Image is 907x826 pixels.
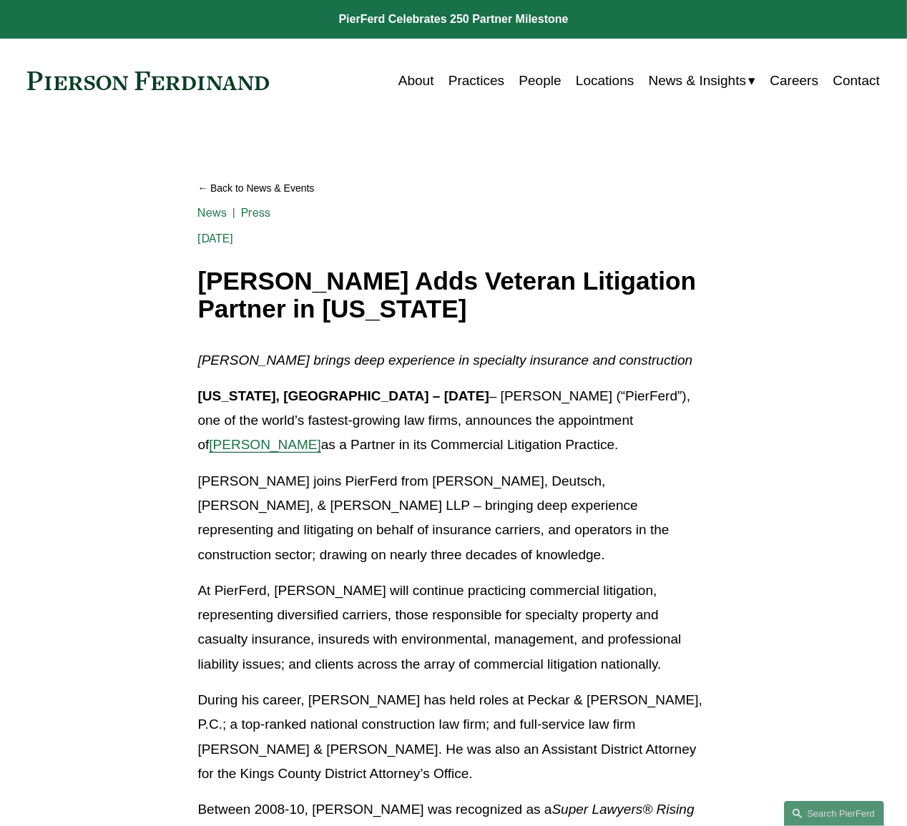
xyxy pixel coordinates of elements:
[197,267,709,323] h1: [PERSON_NAME] Adds Veteran Litigation Partner in [US_STATE]
[833,67,880,94] a: Contact
[576,67,634,94] a: Locations
[519,67,561,94] a: People
[649,67,755,94] a: folder dropdown
[784,801,884,826] a: Search this site
[649,69,746,93] span: News & Insights
[197,388,489,403] strong: [US_STATE], [GEOGRAPHIC_DATA] – [DATE]
[209,437,321,452] a: [PERSON_NAME]
[197,353,692,368] em: [PERSON_NAME] brings deep experience in specialty insurance and construction
[770,67,818,94] a: Careers
[197,176,709,200] a: Back to News & Events
[241,206,270,220] a: Press
[197,232,233,245] span: [DATE]
[197,469,709,567] p: [PERSON_NAME] joins PierFerd from [PERSON_NAME], Deutsch, [PERSON_NAME], & [PERSON_NAME] LLP – br...
[197,206,227,220] a: News
[197,579,709,677] p: At PierFerd, [PERSON_NAME] will continue practicing commercial litigation, representing diversifi...
[197,688,709,786] p: During his career, [PERSON_NAME] has held roles at Peckar & [PERSON_NAME], P.C.; a top-ranked nat...
[398,67,434,94] a: About
[197,384,709,458] p: – [PERSON_NAME] (“PierFerd”), one of the world’s fastest-growing law firms, announces the appoint...
[448,67,504,94] a: Practices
